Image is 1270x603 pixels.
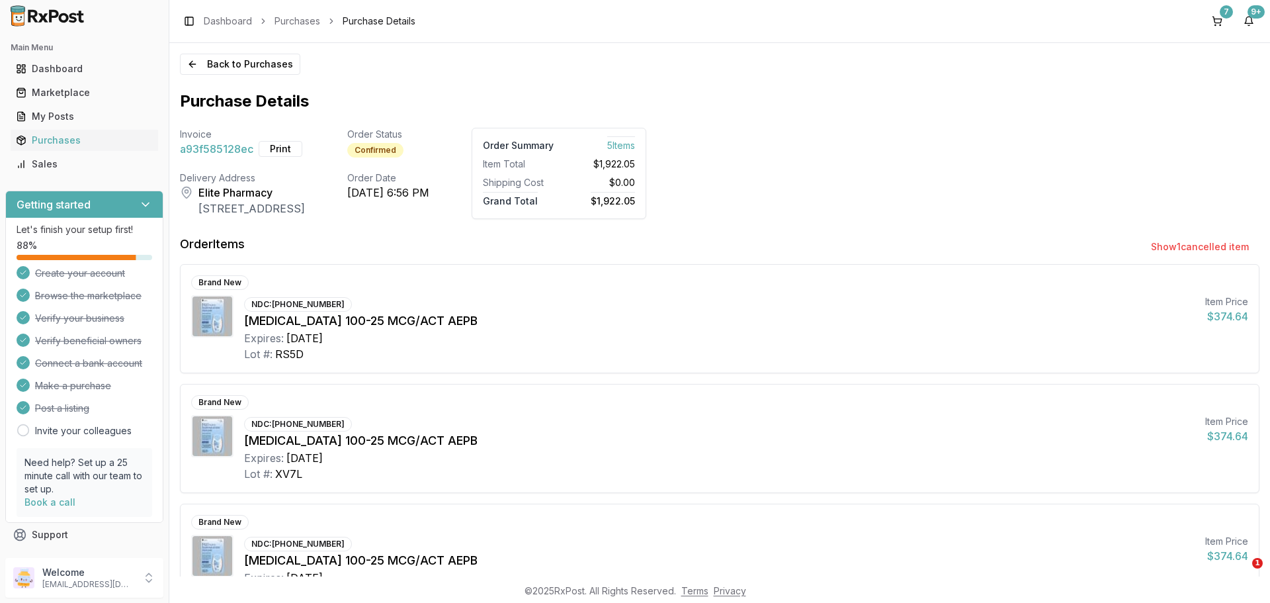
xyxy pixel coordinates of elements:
span: $1,922.05 [591,192,635,207]
span: 88 % [17,239,37,252]
button: Print [259,141,302,157]
span: Make a purchase [35,379,111,393]
p: Let's finish your setup first! [17,223,152,236]
h2: Main Menu [11,42,158,53]
div: Order Date [347,171,429,185]
div: Dashboard [16,62,153,75]
a: Purchases [275,15,320,28]
div: NDC: [PHONE_NUMBER] [244,417,352,432]
div: Expires: [244,450,284,466]
span: a93f585128ec [180,141,253,157]
div: Expires: [244,570,284,586]
div: Brand New [191,275,249,290]
p: Need help? Set up a 25 minute call with our team to set up. [24,456,144,496]
button: Purchases [5,130,163,151]
div: Brand New [191,395,249,410]
img: Breo Ellipta 100-25 MCG/ACT AEPB [192,416,232,456]
div: Order Items [180,235,245,254]
div: [DATE] [286,570,323,586]
div: Elite Pharmacy [198,185,305,201]
div: Item Price [1205,415,1248,428]
div: 9+ [1248,5,1265,19]
span: Create your account [35,267,125,280]
span: Browse the marketplace [35,289,142,302]
a: Sales [11,152,158,176]
div: Invoice [180,128,305,141]
button: Dashboard [5,58,163,79]
div: NDC: [PHONE_NUMBER] [244,537,352,551]
div: [MEDICAL_DATA] 100-25 MCG/ACT AEPB [244,432,1195,450]
div: Sales [16,158,153,171]
div: [DATE] [286,450,323,466]
span: Purchase Details [343,15,415,28]
div: [MEDICAL_DATA] 100-25 MCG/ACT AEPB [244,312,1195,330]
button: Marketplace [5,82,163,103]
div: Confirmed [347,143,403,158]
div: Lot #: [244,466,273,482]
button: Sales [5,154,163,175]
img: RxPost Logo [5,5,90,26]
a: Privacy [714,585,746,596]
span: Grand Total [483,192,538,207]
div: My Posts [16,110,153,123]
span: Verify beneficial owners [35,334,142,348]
div: 7 [1220,5,1233,19]
h1: Purchase Details [180,91,1259,112]
span: Post a listing [35,402,89,415]
div: Order Status [347,128,429,141]
div: NDC: [PHONE_NUMBER] [244,297,352,312]
button: Back to Purchases [180,54,300,75]
a: Purchases [11,128,158,152]
div: $374.64 [1205,548,1248,564]
img: User avatar [13,567,34,588]
a: Invite your colleagues [35,424,132,438]
div: [DATE] 6:56 PM [347,185,429,201]
span: Connect a bank account [35,357,142,370]
div: Marketplace [16,86,153,99]
div: Item Price [1205,295,1248,308]
div: $374.64 [1205,428,1248,444]
div: $1,922.05 [564,158,635,171]
div: RS5D [275,346,304,362]
div: Delivery Address [180,171,305,185]
div: [STREET_ADDRESS] [198,201,305,216]
a: Dashboard [204,15,252,28]
div: [DATE] [286,330,323,346]
div: $374.64 [1205,308,1248,324]
img: Breo Ellipta 100-25 MCG/ACT AEPB [192,536,232,576]
span: 1 [1252,558,1263,569]
a: Book a call [24,496,75,508]
div: $0.00 [564,176,635,189]
button: 7 [1206,11,1228,32]
span: Verify your business [35,312,124,325]
a: Marketplace [11,81,158,105]
div: XV7L [275,466,302,482]
div: Item Price [1205,535,1248,548]
h3: Getting started [17,197,91,212]
div: Purchases [16,134,153,147]
a: Terms [681,585,708,596]
a: My Posts [11,105,158,128]
div: Lot #: [244,346,273,362]
span: Feedback [32,552,77,565]
div: Item Total [483,158,554,171]
button: Support [5,523,163,547]
p: [EMAIL_ADDRESS][DOMAIN_NAME] [42,579,134,590]
div: [MEDICAL_DATA] 100-25 MCG/ACT AEPB [244,551,1195,570]
a: Dashboard [11,57,158,81]
button: My Posts [5,106,163,127]
p: Welcome [42,566,134,579]
div: Order Summary [483,139,554,152]
div: Expires: [244,330,284,346]
button: 9+ [1238,11,1259,32]
nav: breadcrumb [204,15,415,28]
iframe: Intercom live chat [1225,558,1257,590]
img: Breo Ellipta 100-25 MCG/ACT AEPB [192,297,232,336]
div: Shipping Cost [483,176,554,189]
span: 5 Item s [607,136,635,151]
div: Brand New [191,515,249,530]
button: Show1cancelled item [1140,235,1259,259]
button: Feedback [5,547,163,571]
